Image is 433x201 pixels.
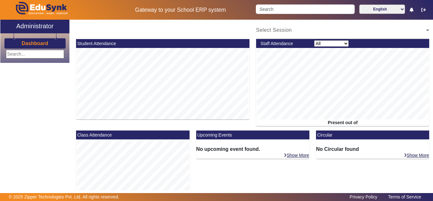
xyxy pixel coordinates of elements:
[316,146,429,152] h6: No Circular found
[0,20,69,33] a: Administrator
[76,131,189,139] mat-card-header: Class Attendance
[385,193,424,201] a: Terms of Service
[9,194,120,200] p: © 2025 Zipper Technologies Pvt. Ltd. All rights reserved.
[283,152,309,158] a: Show More
[22,40,48,46] h3: Dashboard
[256,27,292,33] span: Select Session
[21,40,48,47] a: Dashboard
[112,7,249,13] h5: Gateway to your School ERP system
[76,39,249,48] mat-card-header: Student Attendance
[256,119,430,126] div: Present out of
[6,50,64,58] input: Search...
[256,4,354,14] input: Search
[257,40,311,47] div: Staff Attendance
[316,131,429,139] mat-card-header: Circular
[196,131,309,139] mat-card-header: Upcoming Events
[16,22,54,30] h2: Administrator
[346,193,380,201] a: Privacy Policy
[404,152,430,158] a: Show More
[196,146,309,152] h6: No upcoming event found.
